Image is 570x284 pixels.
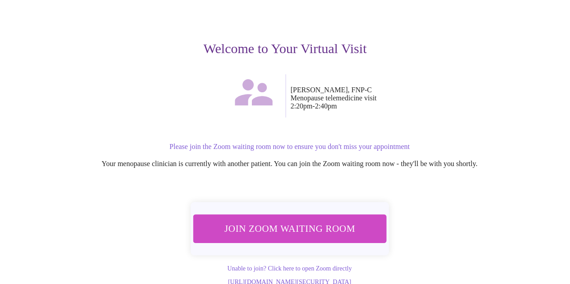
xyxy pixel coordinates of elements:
[23,143,556,151] p: Please join the Zoom waiting room now to ensure you don't miss your appointment
[23,160,556,168] p: Your menopause clinician is currently with another patient. You can join the Zoom waiting room no...
[204,220,374,237] span: Join Zoom Waiting Room
[227,265,351,272] a: Unable to join? Click here to open Zoom directly
[192,214,387,243] button: Join Zoom Waiting Room
[14,41,556,56] h3: Welcome to Your Virtual Visit
[291,86,556,110] p: [PERSON_NAME], FNP-C Menopause telemedicine visit 2:20pm - 2:40pm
